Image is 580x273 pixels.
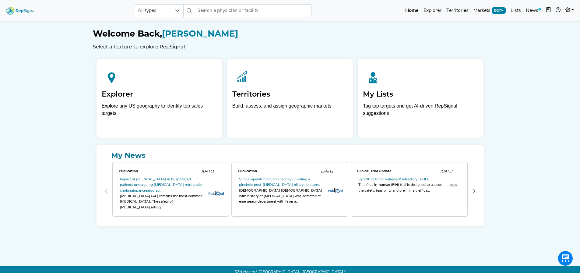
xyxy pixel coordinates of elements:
a: My ListsTag top targets and get AI-driven RepSignal suggestions [358,59,483,138]
p: Tag top targets and get AI-driven RepSignal suggestions [363,102,478,120]
button: Intel Book [543,5,553,17]
a: Home [403,5,421,17]
img: th [449,181,458,189]
span: Welcome Back, [93,28,162,39]
a: Lists [508,5,523,17]
span: [DATE] [202,169,214,173]
h6: Select a feature to explore RepSignal [93,44,487,50]
div: 0 [111,161,230,222]
p: Build, assess, and assign geographic markets [232,102,348,120]
a: News [523,5,543,17]
img: pubmed_logo.fab3c44c.png [328,188,343,193]
a: MarketsBETA [471,5,508,17]
h1: [PERSON_NAME] [93,29,487,39]
input: Search a physician or facility [195,4,311,17]
img: pubmed_logo.fab3c44c.png [209,191,224,196]
span: Publication [119,169,138,173]
span: [DATE] [321,169,333,173]
a: Impact of [MEDICAL_DATA] in hospitalized patients undergoing [MEDICAL_DATA] retrograde cholangiop... [120,178,202,193]
a: TerritoriesBuild, assess, and assign geographic markets [227,59,353,138]
h2: Explorer [102,90,217,99]
a: ExplorerExplore any US geography to identify top sales targets [97,59,222,138]
div: [DEMOGRAPHIC_DATA] [DEMOGRAPHIC_DATA] with history of [MEDICAL_DATA] was admitted at emergency de... [239,188,322,205]
button: Next Page [469,186,479,196]
a: My News [101,150,479,161]
div: [MEDICAL_DATA] (AF) remains the most common [MEDICAL_DATA]. The safety of [MEDICAL_DATA] retrog... [120,193,203,210]
span: Clinical Trial Update [357,169,392,173]
div: This first-in-human (FIH) trial is designed to assess the safety, feasibility and preliminary eff... [358,182,442,193]
div: 2 [350,161,469,222]
span: BETA [492,7,506,13]
span: Publication [238,169,257,173]
a: Territories [444,5,471,17]
a: Single-operator cholangioscopy unveiling a pinehole post-[MEDICAL_DATA] biliary strictures. [239,178,321,187]
span: All types [135,5,172,17]
a: SynKIR-310 for Relapsed/Refractory B-NHL [358,178,430,181]
div: 1 [230,161,350,222]
span: [DATE] [440,169,452,173]
h2: My Lists [363,90,478,99]
div: Explore any US geography to identify top sales targets [102,102,217,117]
a: Explorer [421,5,444,17]
h2: Territories [232,90,348,99]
